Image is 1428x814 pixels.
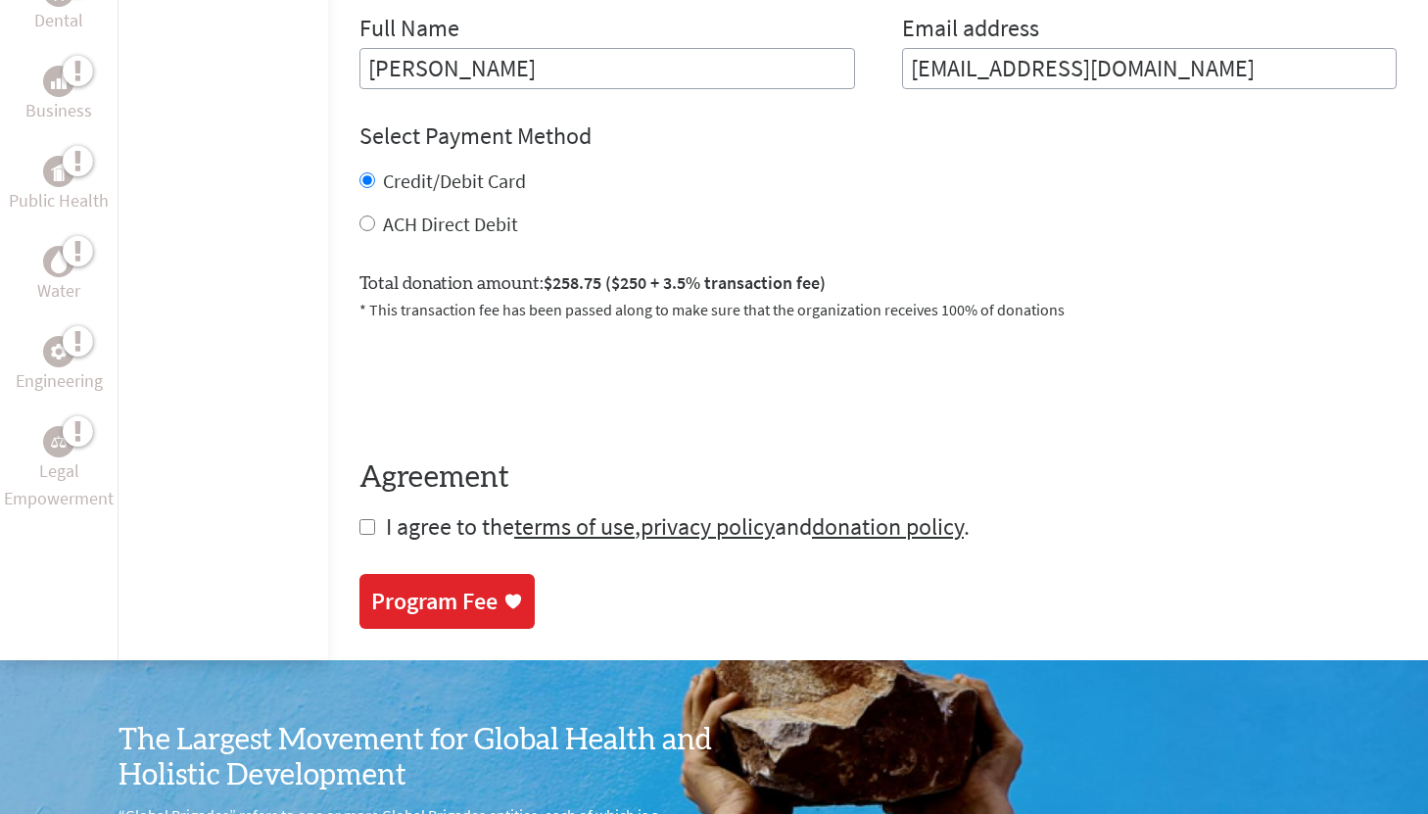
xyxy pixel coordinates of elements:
a: EngineeringEngineering [16,336,103,395]
h4: Select Payment Method [359,120,1397,152]
p: Dental [34,7,83,34]
input: Enter Full Name [359,48,855,89]
a: privacy policy [641,511,775,542]
div: Business [43,66,74,97]
h3: The Largest Movement for Global Health and Holistic Development [119,723,714,793]
a: terms of use [514,511,635,542]
a: donation policy [812,511,964,542]
div: Program Fee [371,586,498,617]
div: Engineering [43,336,74,367]
img: Public Health [51,162,67,181]
a: WaterWater [37,246,80,305]
label: Email address [902,13,1039,48]
img: Water [51,250,67,272]
img: Legal Empowerment [51,436,67,448]
a: Program Fee [359,574,535,629]
div: Legal Empowerment [43,426,74,457]
p: Engineering [16,367,103,395]
div: Public Health [43,156,74,187]
label: Total donation amount: [359,269,826,298]
div: Water [43,246,74,277]
img: Engineering [51,344,67,359]
p: Business [25,97,92,124]
a: Public HealthPublic Health [9,156,109,215]
label: Credit/Debit Card [383,168,526,193]
p: Legal Empowerment [4,457,114,512]
a: BusinessBusiness [25,66,92,124]
p: * This transaction fee has been passed along to make sure that the organization receives 100% of ... [359,298,1397,321]
label: Full Name [359,13,459,48]
input: Your Email [902,48,1398,89]
span: $258.75 ($250 + 3.5% transaction fee) [544,271,826,294]
img: Business [51,73,67,89]
p: Water [37,277,80,305]
a: Legal EmpowermentLegal Empowerment [4,426,114,512]
h4: Agreement [359,460,1397,496]
span: I agree to the , and . [386,511,970,542]
p: Public Health [9,187,109,215]
iframe: To enrich screen reader interactions, please activate Accessibility in Grammarly extension settings [359,345,657,421]
label: ACH Direct Debit [383,212,518,236]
